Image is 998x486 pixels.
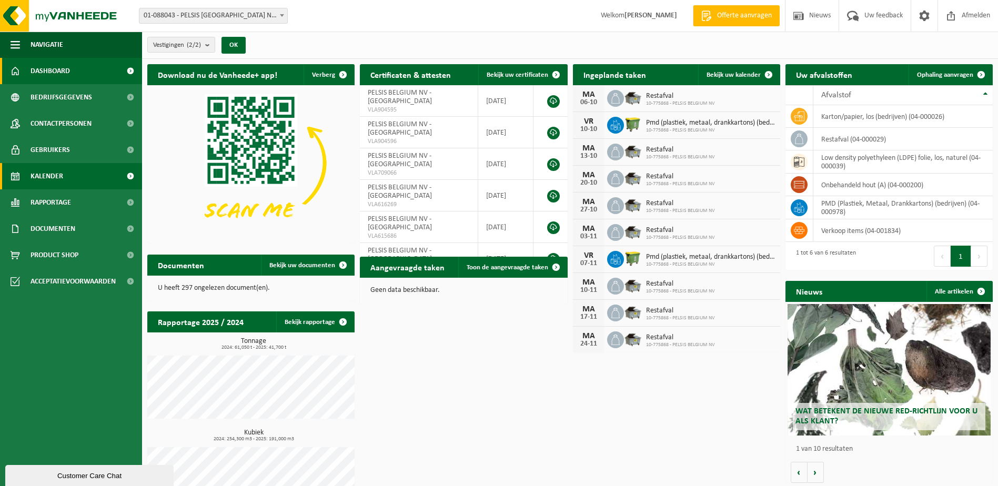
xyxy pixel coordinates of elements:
td: [DATE] [478,180,533,211]
span: Pmd (plastiek, metaal, drankkartons) (bedrijven) [646,119,775,127]
img: WB-5000-GAL-GY-01 [624,330,642,348]
button: Previous [934,246,951,267]
span: PELSIS BELGIUM NV - [GEOGRAPHIC_DATA] [368,247,432,263]
img: WB-1100-HPE-GN-50 [624,115,642,133]
h2: Certificaten & attesten [360,64,461,85]
td: PMD (Plastiek, Metaal, Drankkartons) (bedrijven) (04-000978) [813,196,993,219]
img: WB-5000-GAL-GY-01 [624,222,642,240]
h2: Nieuws [785,281,833,301]
span: Bekijk uw certificaten [487,72,548,78]
img: Download de VHEPlus App [147,85,355,241]
span: PELSIS BELGIUM NV - [GEOGRAPHIC_DATA] [368,120,432,137]
h3: Tonnage [153,338,355,350]
button: Next [971,246,987,267]
span: VLA616269 [368,200,470,209]
button: Vestigingen(2/2) [147,37,215,53]
span: 10-775868 - PELSIS BELGIUM NV [646,181,715,187]
span: 10-775868 - PELSIS BELGIUM NV [646,261,775,268]
td: low density polyethyleen (LDPE) folie, los, naturel (04-000039) [813,150,993,174]
td: [DATE] [478,243,533,275]
div: 10-11 [578,287,599,294]
span: Restafval [646,307,715,315]
div: 10-10 [578,126,599,133]
span: 10-775868 - PELSIS BELGIUM NV [646,208,715,214]
span: Verberg [312,72,335,78]
span: VLA904596 [368,137,470,146]
span: Rapportage [31,189,71,216]
td: [DATE] [478,85,533,117]
span: Acceptatievoorwaarden [31,268,116,295]
span: PELSIS BELGIUM NV - [GEOGRAPHIC_DATA] [368,89,432,105]
img: WB-5000-GAL-GY-01 [624,276,642,294]
div: MA [578,144,599,153]
span: 10-775868 - PELSIS BELGIUM NV [646,100,715,107]
span: Restafval [646,92,715,100]
span: Dashboard [31,58,70,84]
count: (2/2) [187,42,201,48]
a: Alle artikelen [926,281,992,302]
span: PELSIS BELGIUM NV - [GEOGRAPHIC_DATA] [368,215,432,231]
p: 1 van 10 resultaten [796,445,987,453]
div: 27-10 [578,206,599,214]
h2: Ingeplande taken [573,64,657,85]
span: 10-775868 - PELSIS BELGIUM NV [646,342,715,348]
span: 10-775868 - PELSIS BELGIUM NV [646,127,775,134]
span: Vestigingen [153,37,201,53]
span: Ophaling aanvragen [917,72,973,78]
span: Pmd (plastiek, metaal, drankkartons) (bedrijven) [646,253,775,261]
span: VLA615686 [368,232,470,240]
button: Verberg [304,64,354,85]
div: VR [578,251,599,260]
span: Bedrijfsgegevens [31,84,92,110]
span: Bekijk uw documenten [269,262,335,269]
p: Geen data beschikbaar. [370,287,557,294]
a: Bekijk uw kalender [698,64,779,85]
div: MA [578,305,599,313]
div: MA [578,332,599,340]
span: Wat betekent de nieuwe RED-richtlijn voor u als klant? [795,407,977,426]
a: Wat betekent de nieuwe RED-richtlijn voor u als klant? [788,304,991,436]
span: 2024: 254,300 m3 - 2025: 191,000 m3 [153,437,355,442]
div: 24-11 [578,340,599,348]
span: Documenten [31,216,75,242]
img: WB-5000-GAL-GY-01 [624,88,642,106]
span: Kalender [31,163,63,189]
img: WB-5000-GAL-GY-01 [624,196,642,214]
span: 10-775868 - PELSIS BELGIUM NV [646,315,715,321]
span: Toon de aangevraagde taken [467,264,548,271]
h2: Documenten [147,255,215,275]
div: MA [578,225,599,233]
strong: [PERSON_NAME] [624,12,677,19]
a: Toon de aangevraagde taken [458,257,567,278]
h2: Aangevraagde taken [360,257,455,277]
div: MA [578,171,599,179]
span: VLA709066 [368,169,470,177]
div: MA [578,90,599,99]
td: verkoop items (04-001834) [813,219,993,242]
h2: Download nu de Vanheede+ app! [147,64,288,85]
span: Offerte aanvragen [714,11,774,21]
div: MA [578,278,599,287]
div: 1 tot 6 van 6 resultaten [791,245,856,268]
span: Bekijk uw kalender [707,72,761,78]
span: Restafval [646,199,715,208]
div: 06-10 [578,99,599,106]
td: [DATE] [478,148,533,180]
h2: Rapportage 2025 / 2024 [147,311,254,332]
td: [DATE] [478,117,533,148]
a: Bekijk uw documenten [261,255,354,276]
div: VR [578,117,599,126]
span: PELSIS BELGIUM NV - [GEOGRAPHIC_DATA] [368,152,432,168]
p: U heeft 297 ongelezen document(en). [158,285,344,292]
button: OK [221,37,246,54]
button: Volgende [808,462,824,483]
a: Ophaling aanvragen [909,64,992,85]
td: restafval (04-000029) [813,128,993,150]
div: 20-10 [578,179,599,187]
span: 01-088043 - PELSIS BELGIUM NV - BORNEM [139,8,288,24]
img: WB-5000-GAL-GY-01 [624,169,642,187]
iframe: chat widget [5,463,176,486]
span: Restafval [646,173,715,181]
div: MA [578,198,599,206]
